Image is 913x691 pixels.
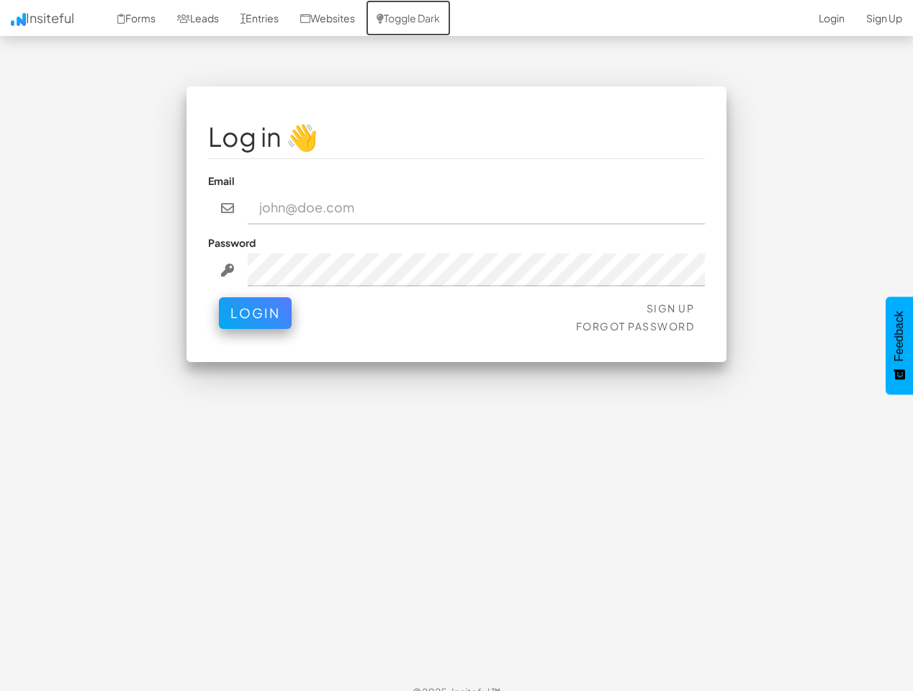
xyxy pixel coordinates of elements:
input: john@doe.com [248,191,706,225]
h1: Log in 👋 [208,122,705,151]
label: Email [208,173,235,188]
button: Feedback - Show survey [886,297,913,394]
span: Feedback [893,311,906,361]
button: Login [219,297,292,329]
img: icon.png [11,13,26,26]
a: Sign Up [647,302,695,315]
label: Password [208,235,256,250]
a: Forgot Password [576,320,695,333]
